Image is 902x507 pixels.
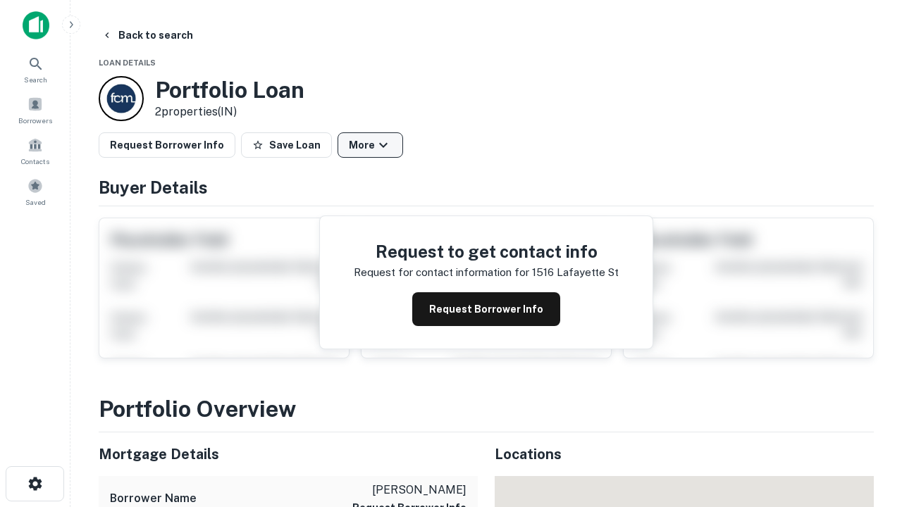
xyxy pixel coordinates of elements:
span: Loan Details [99,58,156,67]
h4: Buyer Details [99,175,874,200]
p: [PERSON_NAME] [352,482,467,499]
a: Saved [4,173,66,211]
span: Saved [25,196,46,208]
button: Save Loan [241,132,332,158]
button: Back to search [96,23,199,48]
span: Contacts [21,156,49,167]
p: Request for contact information for [354,264,529,281]
p: 2 properties (IN) [155,104,304,120]
button: Request Borrower Info [412,292,560,326]
a: Borrowers [4,91,66,129]
h3: Portfolio Overview [99,392,874,426]
button: More [338,132,403,158]
iframe: Chat Widget [832,349,902,417]
h5: Locations [495,444,874,465]
span: Borrowers [18,115,52,126]
button: Request Borrower Info [99,132,235,158]
h3: Portfolio Loan [155,77,304,104]
h4: Request to get contact info [354,239,619,264]
h5: Mortgage Details [99,444,478,465]
a: Search [4,50,66,88]
a: Contacts [4,132,66,170]
h6: Borrower Name [110,490,197,507]
img: capitalize-icon.png [23,11,49,39]
p: 1516 lafayette st [532,264,619,281]
span: Search [24,74,47,85]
